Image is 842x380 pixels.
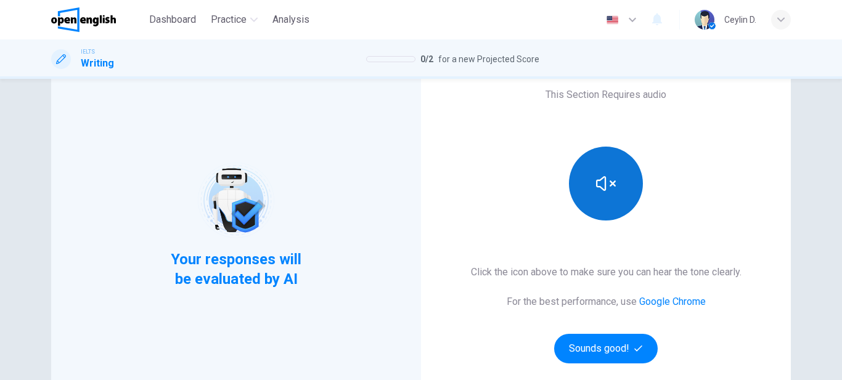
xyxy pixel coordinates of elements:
[272,12,309,27] span: Analysis
[639,296,706,307] a: Google Chrome
[51,7,116,32] img: OpenEnglish logo
[149,12,196,27] span: Dashboard
[554,334,658,363] button: Sounds good!
[420,52,433,67] span: 0 / 2
[507,294,706,309] h6: For the best performance, use
[197,161,275,240] img: robot icon
[206,9,263,31] button: Practice
[161,249,311,289] span: Your responses will be evaluated by AI
[438,52,539,67] span: for a new Projected Score
[695,10,714,30] img: Profile picture
[81,47,95,56] span: IELTS
[144,9,201,31] button: Dashboard
[471,265,742,280] h6: Click the icon above to make sure you can hear the tone clearly.
[268,9,314,31] button: Analysis
[605,15,620,25] img: en
[51,7,144,32] a: OpenEnglish logo
[81,56,114,71] h1: Writing
[546,87,666,102] h6: This Section Requires audio
[724,12,756,27] div: Ceylin D.
[211,12,247,27] span: Practice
